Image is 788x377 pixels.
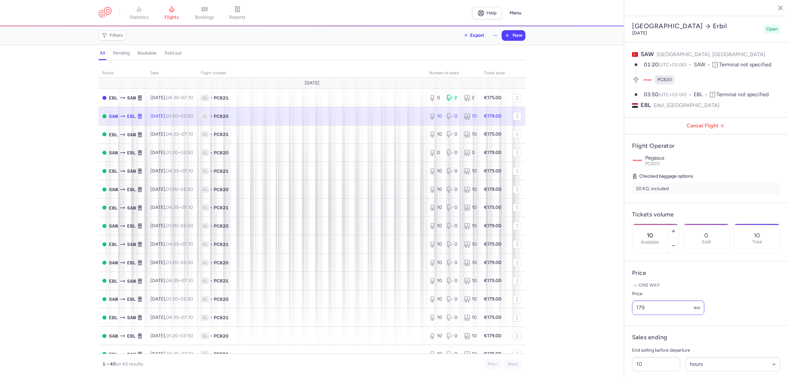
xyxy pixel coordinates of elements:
[100,50,105,56] h4: all
[214,241,229,248] span: PC821
[166,278,193,283] span: –
[181,223,193,229] time: 03:50
[429,149,441,156] div: 0
[210,149,212,156] span: •
[632,172,780,180] h5: Checked baggage options
[214,223,229,229] span: PC820
[429,223,441,229] div: 10
[181,296,193,302] time: 03:50
[109,351,118,358] span: EBL
[150,205,193,210] span: [DATE],
[484,131,501,137] strong: €175.00
[632,290,704,298] label: Price
[229,14,246,20] span: reports
[150,315,193,320] span: [DATE],
[632,334,667,341] h4: Sales ending
[632,211,780,218] h4: Tickets volume
[166,168,193,174] span: –
[166,113,178,119] time: 01:20
[166,333,193,339] span: –
[150,95,193,100] span: [DATE],
[201,333,209,339] span: 1L
[632,155,643,166] img: Pegasus logo
[181,168,193,174] time: 07:10
[210,277,212,284] span: •
[197,68,425,78] th: Flight number
[201,259,209,266] span: 1L
[146,68,197,78] th: date
[644,91,658,98] time: 03:50
[109,204,118,211] span: EBL
[716,91,769,98] span: Terminal not specified
[166,131,179,137] time: 04:35
[214,168,229,174] span: PC821
[138,50,157,56] h4: bookable
[201,95,209,101] span: 1L
[484,359,501,369] button: Prev.
[150,260,193,265] span: [DATE],
[150,296,193,302] span: [DATE],
[484,260,501,265] strong: €179.00
[632,346,780,354] p: End selling before departure
[484,168,501,174] strong: €175.00
[166,278,179,283] time: 04:35
[127,167,136,175] span: SAW
[632,183,780,195] li: 20 KG, included
[109,167,118,175] span: EBL
[504,359,521,369] button: Next
[210,223,212,229] span: •
[694,305,701,310] span: eur
[464,113,476,120] div: 10
[632,30,647,36] time: [DATE]
[464,149,476,156] div: 0
[305,80,319,86] span: [DATE]
[102,361,116,367] strong: 1 – 45
[150,187,193,192] span: [DATE],
[166,95,193,100] span: –
[129,14,149,20] span: statistics
[484,95,501,100] strong: €175.00
[658,62,687,68] span: (UTC+03:00)
[109,94,118,101] span: EBL
[116,361,143,367] span: on 45 results
[181,95,193,100] time: 07:10
[484,187,501,192] strong: €179.00
[109,222,118,230] span: SAW
[472,7,502,19] a: Help
[210,259,212,266] span: •
[166,205,193,210] span: –
[201,113,209,120] span: 1L
[166,95,179,100] time: 04:35
[447,186,459,193] div: 0
[164,50,182,56] h4: sold out
[122,6,155,20] a: statistics
[127,186,136,193] span: EBL
[694,61,712,69] span: SAW
[150,168,193,174] span: [DATE],
[181,333,193,339] time: 03:50
[645,155,780,161] p: Pegasus
[629,123,783,129] span: Cancel Flight
[150,333,193,339] span: [DATE],
[470,33,484,38] span: Export
[166,223,178,229] time: 01:20
[210,241,212,248] span: •
[464,95,476,101] div: 2
[429,131,441,138] div: 10
[210,296,212,302] span: •
[210,314,212,321] span: •
[166,260,178,265] time: 01:20
[632,22,761,30] h2: [GEOGRAPHIC_DATA] Erbil
[447,204,459,211] div: 0
[447,314,459,321] div: 0
[201,314,209,321] span: 1L
[429,186,441,193] div: 10
[164,14,179,20] span: flights
[480,68,509,78] th: Ticket price
[429,259,441,266] div: 10
[464,314,476,321] div: 10
[113,50,130,56] h4: pending
[464,186,476,193] div: 10
[214,113,229,120] span: PC820
[181,187,193,192] time: 03:50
